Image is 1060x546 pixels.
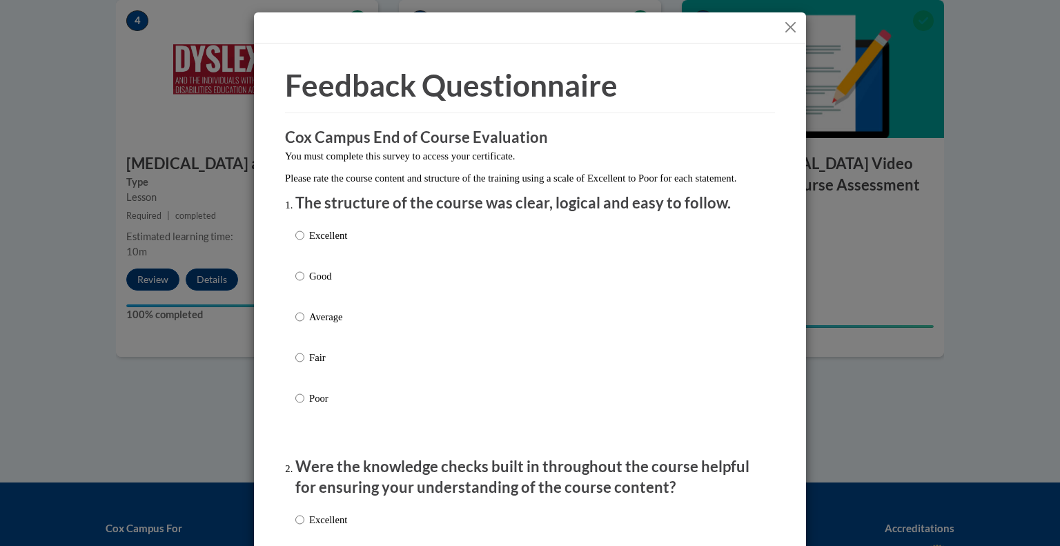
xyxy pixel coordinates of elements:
[309,391,347,406] p: Poor
[285,148,775,164] p: You must complete this survey to access your certificate.
[309,228,347,243] p: Excellent
[782,19,799,36] button: Close
[295,228,304,243] input: Excellent
[309,269,347,284] p: Good
[285,67,618,103] span: Feedback Questionnaire
[309,512,347,527] p: Excellent
[295,350,304,365] input: Fair
[309,309,347,324] p: Average
[295,391,304,406] input: Poor
[285,127,775,148] h3: Cox Campus End of Course Evaluation
[295,193,765,214] p: The structure of the course was clear, logical and easy to follow.
[285,170,775,186] p: Please rate the course content and structure of the training using a scale of Excellent to Poor f...
[295,309,304,324] input: Average
[295,269,304,284] input: Good
[295,456,765,499] p: Were the knowledge checks built in throughout the course helpful for ensuring your understanding ...
[295,512,304,527] input: Excellent
[309,350,347,365] p: Fair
